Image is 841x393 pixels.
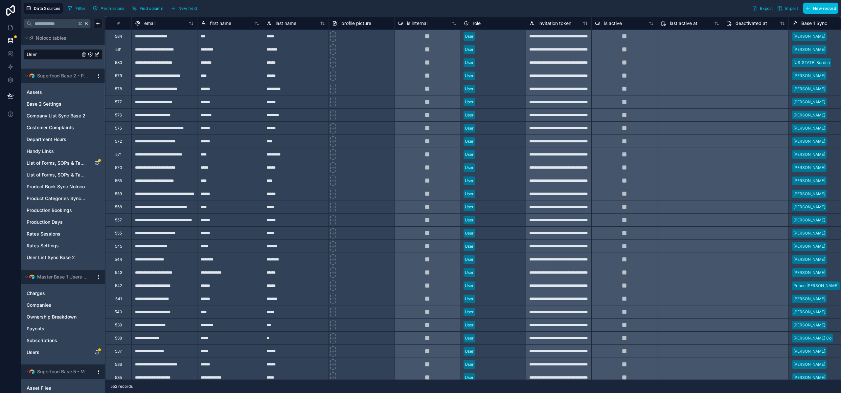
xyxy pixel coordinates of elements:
div: Subscriptions [24,335,102,346]
div: 565 [115,178,122,183]
button: Airtable LogoMaster Base 1 Users Companies Synced Data [24,272,93,281]
span: Production Days [27,219,63,225]
div: 538 [115,336,122,341]
div: 540 [115,309,122,315]
div: User [465,243,474,249]
a: Production Days [27,219,86,225]
span: email [144,20,155,27]
div: User [465,112,474,118]
span: Noloco tables [36,35,66,41]
a: List of Forms, SOPs & Tasks [Versions] [27,172,86,178]
div: 580 [115,60,122,65]
a: Product Categories Sync Noloco [27,195,86,202]
div: Product Book Sync Noloco [24,181,102,192]
div: [PERSON_NAME] Co [793,335,831,341]
a: Users [27,349,86,356]
div: 581 [115,47,122,52]
div: Production Bookings [24,205,102,216]
div: 536 [115,362,122,367]
div: Customer Complaints [24,122,102,133]
img: Airtable Logo [29,369,34,374]
div: 576 [115,113,122,118]
button: New record [803,3,838,14]
a: Department Hours [27,136,86,143]
div: 542 [115,283,122,288]
span: Rates Sessions [27,231,60,237]
div: User [465,335,474,341]
span: Data Sources [34,6,60,11]
div: [PERSON_NAME] [793,257,825,262]
span: Master Base 1 Users Companies Synced Data [37,274,90,280]
div: User [465,296,474,302]
div: [PERSON_NAME] [793,217,825,223]
span: Product Book Sync Noloco [27,183,85,190]
span: Base 1 Sync [801,20,827,27]
button: Import [775,3,800,14]
a: Customer Complaints [27,124,86,131]
span: Production Bookings [27,207,72,214]
span: Import [785,6,798,11]
div: 558 [115,204,122,210]
div: [US_STATE] Berden [793,60,830,66]
a: Product Book Sync Noloco [27,183,86,190]
div: 544 [115,257,122,262]
span: User [27,51,37,58]
div: [PERSON_NAME] [793,73,825,79]
span: Payouts [27,325,44,332]
div: [PERSON_NAME] [793,165,825,171]
span: Assets [27,89,42,95]
div: Product Categories Sync Noloco [24,193,102,204]
span: Companies [27,302,51,308]
div: [PERSON_NAME] [793,348,825,354]
div: User List Sync Base 2 [24,252,102,263]
span: is internal [407,20,427,27]
div: List of Forms, SOPs & Tasks [Versions] [24,170,102,180]
div: User [465,309,474,315]
div: [PERSON_NAME] [793,112,825,118]
div: 577 [115,99,122,105]
div: User [465,230,474,236]
div: 545 [115,244,122,249]
span: 552 records [110,384,133,389]
div: [PERSON_NAME] [793,204,825,210]
div: User [465,125,474,131]
div: Charges [24,288,102,299]
button: New field [168,3,199,13]
a: Ownership Breakdown [27,314,86,320]
span: Rates Settings [27,242,59,249]
img: Airtable Logo [29,73,34,78]
a: Charges [27,290,86,297]
div: # [110,21,126,26]
div: User [465,257,474,262]
div: 575 [115,126,122,131]
div: User [465,73,474,79]
div: [PERSON_NAME] [793,309,825,315]
div: Prince [PERSON_NAME] [793,283,838,289]
span: Customer Complaints [27,124,74,131]
div: 579 [115,73,122,78]
a: List of Forms, SOPs & Tasks [Master] [27,160,86,166]
span: Superfood Base 5 - Maintenance Assets [37,368,90,375]
div: 535 [115,375,122,380]
span: Department Hours [27,136,66,143]
button: Noloco tables [24,33,99,43]
div: User [465,348,474,354]
button: Airtable LogoSuperfood Base 5 - Maintenance Assets [24,367,93,376]
span: Subscriptions [27,337,57,344]
span: Base 2 Settings [27,101,61,107]
span: invitation token [538,20,571,27]
span: deactivated at [736,20,767,27]
span: profile picture [341,20,371,27]
div: User [465,86,474,92]
div: User [465,138,474,144]
img: Airtable Logo [29,274,34,279]
span: K [84,21,89,26]
div: [PERSON_NAME] [793,152,825,157]
a: Payouts [27,325,86,332]
button: Find column [129,3,166,13]
div: User [465,165,474,171]
a: Production Bookings [27,207,86,214]
div: [PERSON_NAME] [793,47,825,52]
